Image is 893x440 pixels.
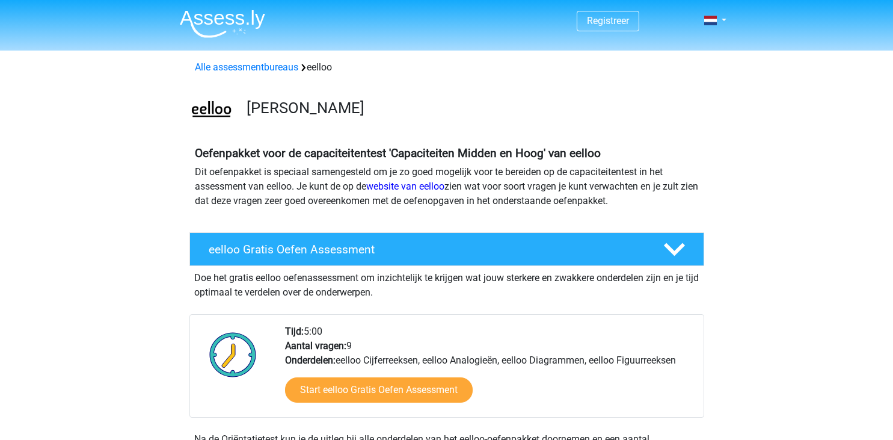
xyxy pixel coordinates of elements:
[247,99,695,117] h3: [PERSON_NAME]
[195,146,601,160] b: Oefenpakket voor de capaciteitentest 'Capaciteiten Midden en Hoog' van eelloo
[189,266,704,300] div: Doe het gratis eelloo oefenassessment om inzichtelijk te krijgen wat jouw sterkere en zwakkere on...
[195,165,699,208] p: Dit oefenpakket is speciaal samengesteld om je zo goed mogelijk voor te bereiden op de capaciteit...
[285,355,336,366] b: Onderdelen:
[366,181,444,192] a: website van eelloo
[190,60,704,75] div: eelloo
[203,324,263,385] img: Klok
[185,232,709,266] a: eelloo Gratis Oefen Assessment
[195,61,298,73] a: Alle assessmentbureaus
[180,10,265,38] img: Assessly
[587,15,629,26] a: Registreer
[276,324,703,417] div: 5:00 9 eelloo Cijferreeksen, eelloo Analogieën, eelloo Diagrammen, eelloo Figuurreeksen
[285,340,346,352] b: Aantal vragen:
[285,326,304,337] b: Tijd:
[209,243,644,256] h4: eelloo Gratis Oefen Assessment
[285,377,473,403] a: Start eelloo Gratis Oefen Assessment
[190,89,233,132] img: eelloo.png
